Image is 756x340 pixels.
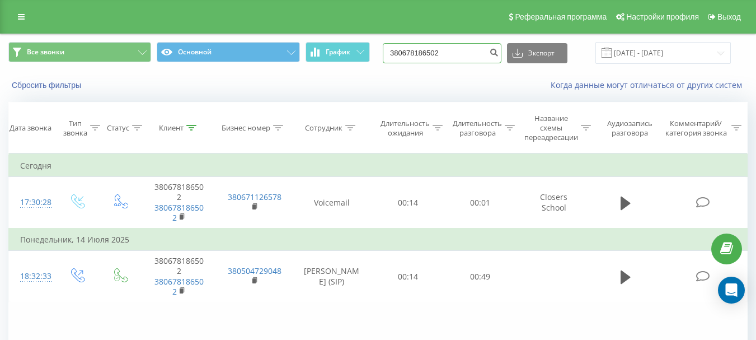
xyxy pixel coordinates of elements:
td: 00:49 [444,251,516,302]
span: Настройки профиля [626,12,699,21]
td: 380678186502 [142,177,217,229]
div: Бизнес номер [222,123,270,133]
button: Экспорт [507,43,567,63]
span: График [326,48,350,56]
div: Клиент [159,123,184,133]
button: Основной [157,42,299,62]
td: 00:01 [444,177,516,229]
td: 380678186502 [142,251,217,302]
input: Поиск по номеру [383,43,501,63]
td: Closers School [516,177,591,229]
div: Тип звонка [63,119,87,138]
a: 380678186502 [154,202,204,223]
td: Понедельник, 14 Июля 2025 [9,229,748,251]
td: [PERSON_NAME] (SIP) [292,251,372,302]
button: Сбросить фильтры [8,80,87,90]
div: Длительность ожидания [381,119,430,138]
td: Voicemail [292,177,372,229]
td: 00:14 [372,251,444,302]
button: График [306,42,370,62]
div: 17:30:28 [20,192,44,213]
a: 380671126578 [228,192,281,202]
div: Статус [107,123,129,133]
a: 380504729048 [228,266,281,276]
td: Сегодня [9,155,748,177]
div: Аудиозапись разговора [602,119,658,138]
span: Выход [717,12,741,21]
div: Название схемы переадресации [524,114,578,142]
a: Когда данные могут отличаться от других систем [551,80,748,90]
div: Сотрудник [305,123,342,133]
span: Все звонки [27,48,64,57]
div: Дата звонка [10,123,51,133]
div: Длительность разговора [453,119,502,138]
div: Open Intercom Messenger [718,277,745,304]
span: Реферальная программа [515,12,607,21]
div: Комментарий/категория звонка [663,119,729,138]
div: 18:32:33 [20,266,44,287]
td: 00:14 [372,177,444,229]
button: Все звонки [8,42,151,62]
a: 380678186502 [154,276,204,297]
